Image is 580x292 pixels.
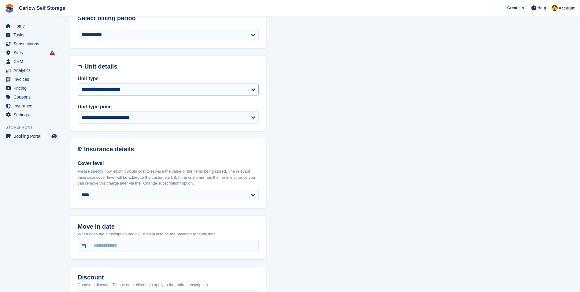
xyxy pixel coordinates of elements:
[50,50,55,55] i: Smart entry sync failures have occurred
[13,110,50,119] span: Settings
[78,63,82,70] img: unit-details-icon-595b0c5c156355b767ba7b61e002efae458ec76ed5ec05730b8e856ff9ea34a9.svg
[3,31,58,39] a: menu
[78,274,259,281] h2: Discount
[78,75,259,82] label: Unit type
[13,66,50,75] span: Analytics
[5,4,14,13] img: stora-icon-8386f47178a22dfd0bd8f6a31ec36ba5ce8667c1dd55bd0f319d3a0aa187defe.svg
[559,5,574,11] span: Account
[3,93,58,101] a: menu
[3,48,58,57] a: menu
[78,103,259,110] label: Unit type price
[3,110,58,119] a: menu
[13,48,50,57] span: Sites
[13,84,50,92] span: Pricing
[13,39,50,48] span: Subscriptions
[50,133,58,140] a: Preview store
[538,5,546,11] span: Help
[13,31,50,39] span: Tasks
[84,146,259,153] h2: Insurance details
[3,132,58,140] a: menu
[13,75,50,84] span: Invoices
[78,146,82,153] img: insurance-details-icon-731ffda60807649b61249b889ba3c5e2b5c27d34e2e1fb37a309f0fde93ff34a.svg
[78,282,259,288] p: Choose a discount. Please note: discounts apply to the entire subscription.
[6,124,61,130] span: Storefront
[13,22,50,30] span: Home
[78,160,259,167] label: Cover level
[507,5,519,11] span: Create
[3,102,58,110] a: menu
[3,66,58,75] a: menu
[78,15,259,22] h2: Select billing period
[13,102,50,110] span: Insurance
[13,132,50,140] span: Booking Portal
[3,84,58,92] a: menu
[17,3,68,13] a: Carlow Self Storage
[78,223,259,230] h2: Move in date
[552,5,558,11] img: Kevin Moore
[84,63,259,70] h2: Unit details
[3,57,58,66] a: menu
[13,57,50,66] span: CRM
[3,22,58,30] a: menu
[78,231,259,237] p: When does the subscription begin? This will also be the payment renewal date.
[3,75,58,84] a: menu
[3,39,58,48] a: menu
[13,93,50,101] span: Coupons
[78,168,259,186] p: Please specify how much it would cost to replace the value of the items being stored. The relevan...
